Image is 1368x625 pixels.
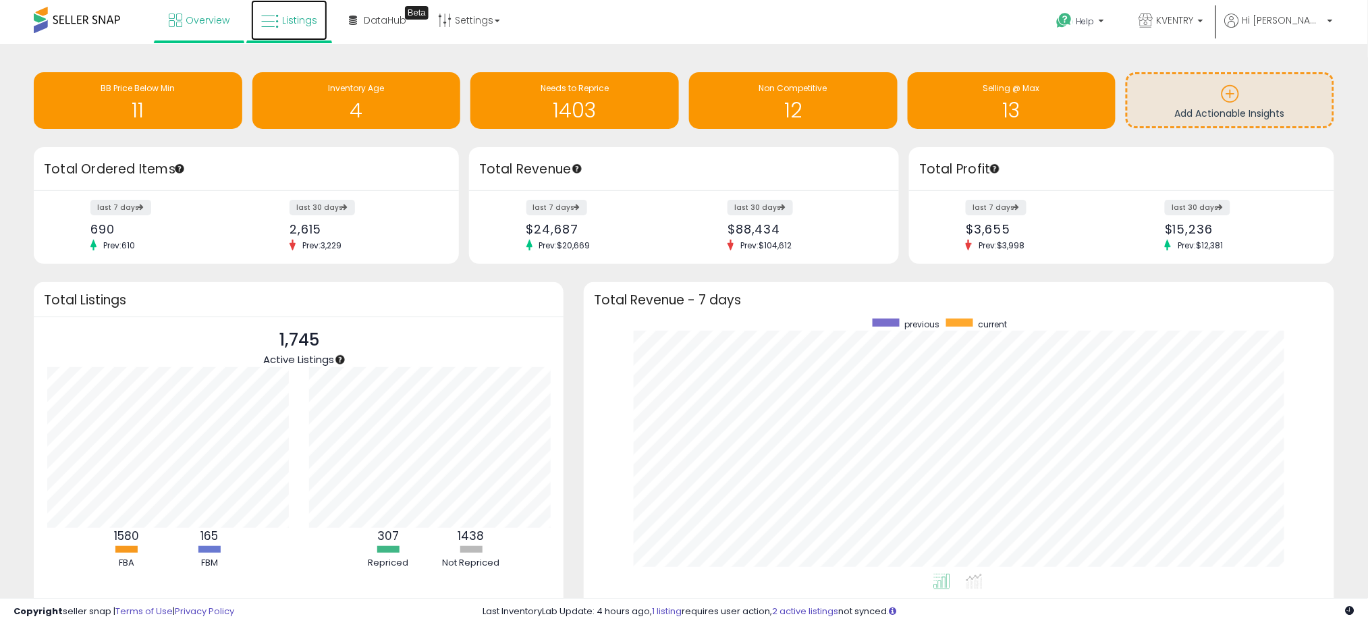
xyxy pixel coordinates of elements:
[532,240,597,251] span: Prev: $20,669
[458,528,485,544] b: 1438
[296,240,348,251] span: Prev: 3,229
[966,222,1112,236] div: $3,655
[263,327,334,353] p: 1,745
[282,13,317,27] span: Listings
[1128,74,1332,126] a: Add Actionable Insights
[1165,200,1230,215] label: last 30 days
[904,319,939,330] span: previous
[1165,222,1311,236] div: $15,236
[200,528,218,544] b: 165
[1056,12,1073,29] i: Get Help
[652,605,682,618] a: 1 listing
[1046,2,1118,44] a: Help
[759,82,827,94] span: Non Competitive
[571,163,583,175] div: Tooltip anchor
[1242,13,1323,27] span: Hi [PERSON_NAME]
[477,99,672,121] h1: 1403
[728,222,875,236] div: $88,434
[186,13,229,27] span: Overview
[90,222,236,236] div: 690
[1225,13,1333,44] a: Hi [PERSON_NAME]
[470,72,679,129] a: Needs to Reprice 1403
[431,557,512,570] div: Not Repriced
[734,240,798,251] span: Prev: $104,612
[908,72,1116,129] a: Selling @ Max 13
[1076,16,1095,27] span: Help
[173,163,186,175] div: Tooltip anchor
[1175,107,1285,120] span: Add Actionable Insights
[34,72,242,129] a: BB Price Below Min 11
[175,605,234,618] a: Privacy Policy
[40,99,236,121] h1: 11
[889,607,896,616] i: Click here to read more about un-synced listings.
[728,200,793,215] label: last 30 days
[115,605,173,618] a: Terms of Use
[259,99,454,121] h1: 4
[983,82,1040,94] span: Selling @ Max
[290,200,355,215] label: last 30 days
[594,295,1324,305] h3: Total Revenue - 7 days
[1157,13,1194,27] span: KVENTRY
[86,557,167,570] div: FBA
[972,240,1031,251] span: Prev: $3,998
[479,160,889,179] h3: Total Revenue
[252,72,461,129] a: Inventory Age 4
[772,605,838,618] a: 2 active listings
[405,6,429,20] div: Tooltip anchor
[541,82,609,94] span: Needs to Reprice
[364,13,406,27] span: DataHub
[483,605,1355,618] div: Last InventoryLab Update: 4 hours ago, requires user action, not synced.
[263,352,334,366] span: Active Listings
[1171,240,1230,251] span: Prev: $12,381
[914,99,1110,121] h1: 13
[169,557,250,570] div: FBM
[919,160,1324,179] h3: Total Profit
[989,163,1001,175] div: Tooltip anchor
[44,160,449,179] h3: Total Ordered Items
[101,82,175,94] span: BB Price Below Min
[90,200,151,215] label: last 7 days
[97,240,142,251] span: Prev: 610
[689,72,898,129] a: Non Competitive 12
[334,354,346,366] div: Tooltip anchor
[526,200,587,215] label: last 7 days
[13,605,234,618] div: seller snap | |
[328,82,384,94] span: Inventory Age
[348,557,429,570] div: Repriced
[13,605,63,618] strong: Copyright
[290,222,435,236] div: 2,615
[377,528,399,544] b: 307
[696,99,891,121] h1: 12
[114,528,139,544] b: 1580
[526,222,674,236] div: $24,687
[44,295,553,305] h3: Total Listings
[978,319,1007,330] span: current
[966,200,1027,215] label: last 7 days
